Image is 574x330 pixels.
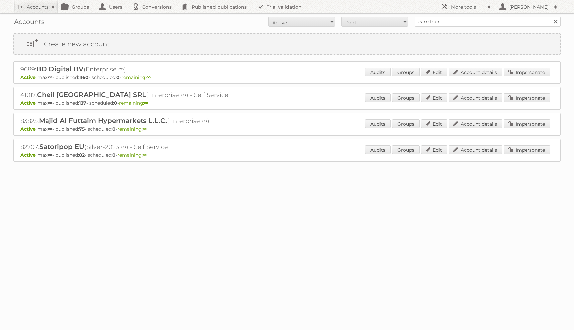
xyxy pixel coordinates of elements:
a: Impersonate [504,68,550,76]
a: Audits [365,119,391,128]
strong: ∞ [48,74,52,80]
strong: 0 [112,152,116,158]
span: Satoripop EU [39,143,84,151]
a: Edit [421,119,447,128]
h2: More tools [451,4,484,10]
a: Account details [449,93,502,102]
a: Create new account [14,34,560,54]
a: Impersonate [504,93,550,102]
strong: 0 [112,126,116,132]
a: Account details [449,119,502,128]
a: Audits [365,145,391,154]
h2: 41017: (Enterprise ∞) - Self Service [20,91,253,99]
a: Audits [365,68,391,76]
h2: 82707: (Silver-2023 ∞) - Self Service [20,143,253,151]
h2: 83825: (Enterprise ∞) [20,117,253,125]
a: Groups [392,145,420,154]
a: Edit [421,145,447,154]
span: Active [20,74,37,80]
a: Account details [449,68,502,76]
span: BD Digital BV [36,65,84,73]
a: Impersonate [504,145,550,154]
strong: ∞ [48,100,52,106]
h2: Accounts [27,4,48,10]
h2: 9689: (Enterprise ∞) [20,65,253,74]
strong: 1160 [79,74,89,80]
p: max: - published: - scheduled: - [20,152,554,158]
strong: ∞ [48,126,52,132]
span: Active [20,100,37,106]
span: remaining: [119,100,148,106]
strong: 0 [114,100,117,106]
span: Majid Al Futtaim Hypermarkets L.L.C. [39,117,167,125]
span: Cheil [GEOGRAPHIC_DATA] SRL [37,91,146,99]
strong: ∞ [143,126,147,132]
a: Edit [421,68,447,76]
a: Impersonate [504,119,550,128]
strong: 82 [79,152,85,158]
strong: ∞ [146,74,151,80]
strong: 137 [79,100,86,106]
strong: 0 [116,74,120,80]
p: max: - published: - scheduled: - [20,74,554,80]
strong: 75 [79,126,85,132]
a: Account details [449,145,502,154]
strong: ∞ [48,152,52,158]
a: Audits [365,93,391,102]
span: remaining: [117,126,147,132]
a: Groups [392,93,420,102]
h2: [PERSON_NAME] [508,4,551,10]
a: Groups [392,68,420,76]
a: Groups [392,119,420,128]
span: Active [20,126,37,132]
span: remaining: [117,152,147,158]
span: remaining: [121,74,151,80]
strong: ∞ [143,152,147,158]
a: Edit [421,93,447,102]
p: max: - published: - scheduled: - [20,126,554,132]
span: Active [20,152,37,158]
strong: ∞ [144,100,148,106]
p: max: - published: - scheduled: - [20,100,554,106]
